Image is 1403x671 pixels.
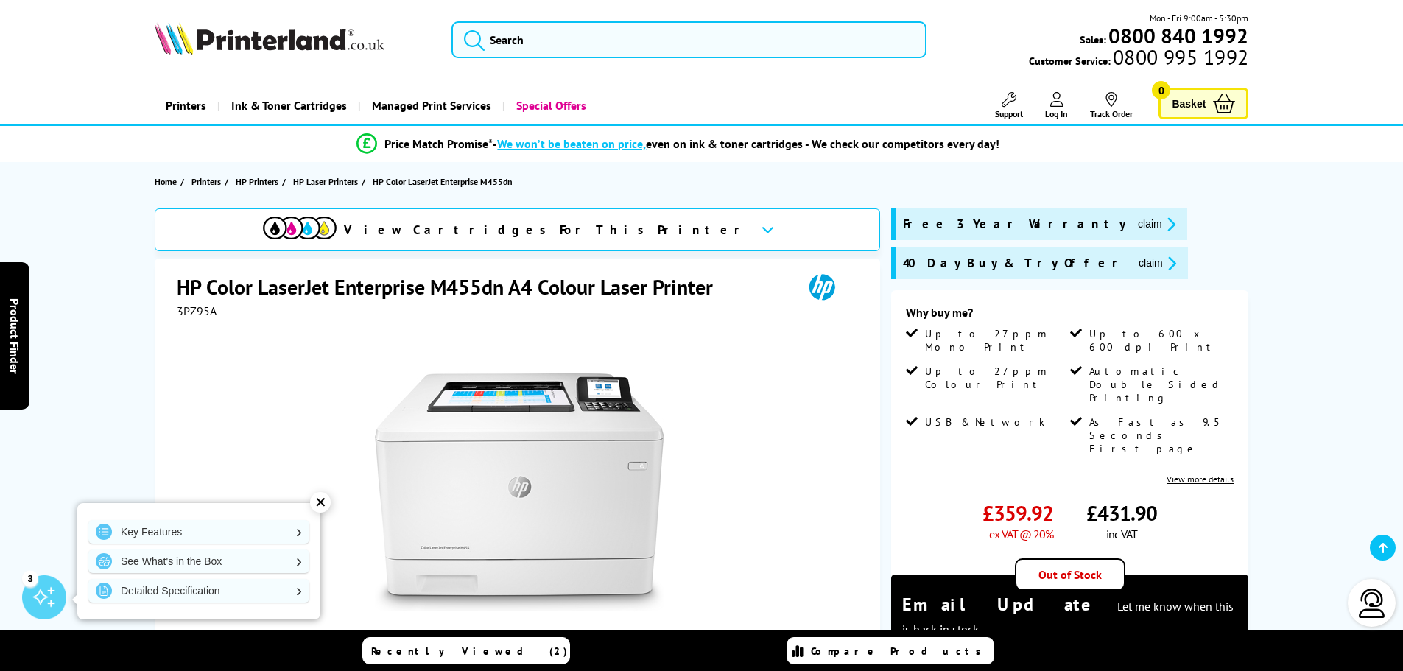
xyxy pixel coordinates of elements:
[497,136,646,151] span: We won’t be beaten on price,
[493,136,999,151] div: - even on ink & toner cartridges - We check our competitors every day!
[88,549,309,573] a: See What's in the Box
[811,644,989,658] span: Compare Products
[1108,22,1248,49] b: 0800 840 1992
[906,305,1234,327] div: Why buy me?
[1152,81,1170,99] span: 0
[7,298,22,373] span: Product Finder
[22,570,38,586] div: 3
[1015,558,1125,591] div: Out of Stock
[451,21,926,58] input: Search
[155,87,217,124] a: Printers
[155,174,180,189] a: Home
[1133,216,1180,233] button: promo-description
[1080,32,1106,46] span: Sales:
[925,327,1066,354] span: Up to 27ppm Mono Print
[1106,527,1137,541] span: inc VAT
[155,22,384,55] img: Printerland Logo
[177,273,728,301] h1: HP Color LaserJet Enterprise M455dn A4 Colour Laser Printer
[1158,88,1248,119] a: Basket 0
[293,174,362,189] a: HP Laser Printers
[982,499,1053,527] span: £359.92
[371,644,568,658] span: Recently Viewed (2)
[263,217,337,239] img: cmyk-icon.svg
[344,222,749,238] span: View Cartridges For This Printer
[925,365,1066,391] span: Up to 27ppm Colour Print
[1134,255,1181,272] button: promo-description
[191,174,221,189] span: Printers
[1045,92,1068,119] a: Log In
[375,348,664,636] img: HP Color LaserJet Enterprise M455dn
[1172,94,1206,113] span: Basket
[236,174,282,189] a: HP Printers
[88,520,309,544] a: Key Features
[1089,327,1231,354] span: Up to 600 x 600 dpi Print
[231,87,347,124] span: Ink & Toner Cartridges
[1029,50,1248,68] span: Customer Service:
[1111,50,1248,64] span: 0800 995 1992
[502,87,597,124] a: Special Offers
[1086,499,1157,527] span: £431.90
[373,176,513,187] span: HP Color LaserJet Enterprise M455dn
[217,87,358,124] a: Ink & Toner Cartridges
[155,174,177,189] span: Home
[903,216,1126,233] span: Free 3 Year Warranty
[236,174,278,189] span: HP Printers
[191,174,225,189] a: Printers
[310,492,331,513] div: ✕
[1089,365,1231,404] span: Automatic Double Sided Printing
[1357,589,1387,618] img: user-headset-light.svg
[1150,11,1248,25] span: Mon - Fri 9:00am - 5:30pm
[1090,92,1133,119] a: Track Order
[177,303,217,318] span: 3PZ95A
[995,92,1023,119] a: Support
[1089,415,1231,455] span: As Fast as 9.5 Seconds First page
[120,131,1237,157] li: modal_Promise
[362,637,570,664] a: Recently Viewed (2)
[358,87,502,124] a: Managed Print Services
[88,579,309,603] a: Detailed Specification
[155,22,434,57] a: Printerland Logo
[903,255,1127,272] span: 40 Day Buy & Try Offer
[384,136,493,151] span: Price Match Promise*
[925,415,1045,429] span: USB & Network
[1045,108,1068,119] span: Log In
[989,527,1053,541] span: ex VAT @ 20%
[1167,474,1234,485] a: View more details
[1106,29,1248,43] a: 0800 840 1992
[787,637,994,664] a: Compare Products
[902,593,1237,639] div: Email Update
[293,174,358,189] span: HP Laser Printers
[995,108,1023,119] span: Support
[788,273,856,301] img: HP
